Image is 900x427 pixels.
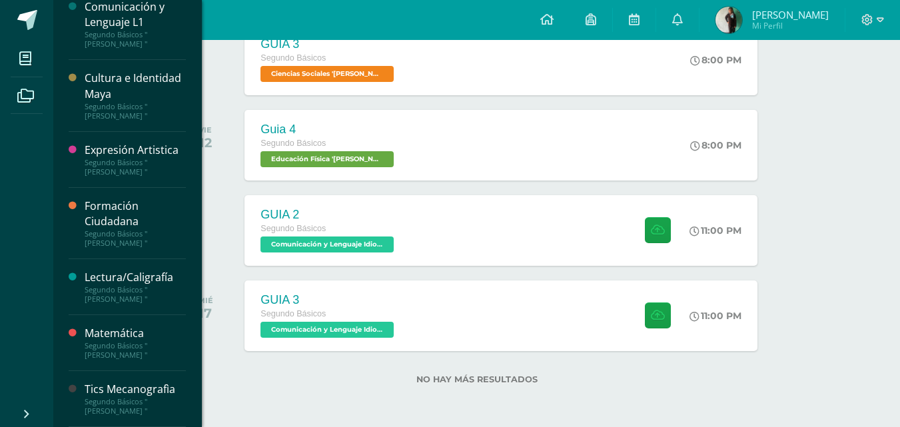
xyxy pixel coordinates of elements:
[689,224,741,236] div: 11:00 PM
[198,296,213,305] div: MIÉ
[260,37,397,51] div: GUÍA 3
[85,285,186,304] div: Segundo Básicos "[PERSON_NAME] "
[175,374,778,384] label: No hay más resultados
[85,326,186,360] a: MatemáticaSegundo Básicos "[PERSON_NAME] "
[260,322,394,338] span: Comunicación y Lenguaje Idioma Extranjero 'Miguel Angel '
[85,397,186,416] div: Segundo Básicos "[PERSON_NAME] "
[85,326,186,341] div: Matemática
[260,53,326,63] span: Segundo Básicos
[752,20,829,31] span: Mi Perfil
[689,310,741,322] div: 11:00 PM
[85,382,186,397] div: Tics Mecanografìa
[260,66,394,82] span: Ciencias Sociales 'Miguel Angel '
[85,143,186,158] div: Expresión Artistica
[260,309,326,318] span: Segundo Básicos
[752,8,829,21] span: [PERSON_NAME]
[85,382,186,416] a: Tics MecanografìaSegundo Básicos "[PERSON_NAME] "
[260,236,394,252] span: Comunicación y Lenguaje Idioma Extranjero 'Miguel Angel '
[715,7,742,33] img: 6a95a4a1674ec88d8bafb1db3b971fb2.png
[85,270,186,285] div: Lectura/Caligrafía
[85,30,186,49] div: Segundo Básicos "[PERSON_NAME] "
[199,135,212,151] div: 12
[85,199,186,248] a: Formación CiudadanaSegundo Básicos "[PERSON_NAME] "
[85,71,186,120] a: Cultura e Identidad MayaSegundo Básicos "[PERSON_NAME] "
[260,123,397,137] div: Guia 4
[85,199,186,229] div: Formación Ciudadana
[85,102,186,121] div: Segundo Básicos "[PERSON_NAME] "
[85,158,186,177] div: Segundo Básicos "[PERSON_NAME] "
[85,270,186,304] a: Lectura/CaligrafíaSegundo Básicos "[PERSON_NAME] "
[260,139,326,148] span: Segundo Básicos
[85,229,186,248] div: Segundo Básicos "[PERSON_NAME] "
[260,208,397,222] div: GUIA 2
[85,341,186,360] div: Segundo Básicos "[PERSON_NAME] "
[85,71,186,101] div: Cultura e Identidad Maya
[690,139,741,151] div: 8:00 PM
[260,224,326,233] span: Segundo Básicos
[690,54,741,66] div: 8:00 PM
[260,293,397,307] div: GUIA 3
[260,151,394,167] span: Educación Física 'Miguel Angel'
[198,305,213,321] div: 17
[199,125,212,135] div: VIE
[85,143,186,177] a: Expresión ArtisticaSegundo Básicos "[PERSON_NAME] "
